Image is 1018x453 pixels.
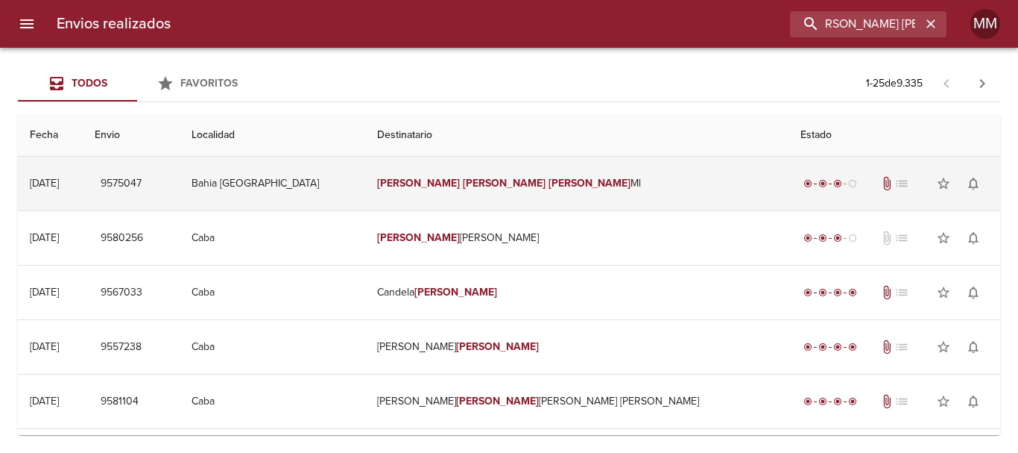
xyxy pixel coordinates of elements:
th: Destinatario [365,114,788,157]
span: radio_button_checked [833,397,842,406]
td: [PERSON_NAME] [365,211,788,265]
button: Activar notificaciones [958,387,988,416]
span: 9575047 [101,175,142,193]
input: buscar [790,11,921,37]
button: menu [9,6,45,42]
span: radio_button_checked [818,234,827,243]
button: 9557238 [95,334,148,361]
span: radio_button_unchecked [848,179,857,188]
span: radio_button_checked [833,288,842,297]
span: radio_button_checked [803,397,812,406]
span: No tiene pedido asociado [894,285,909,300]
th: Localidad [180,114,365,157]
td: Bahia [GEOGRAPHIC_DATA] [180,157,365,210]
th: Fecha [18,114,83,157]
div: Entregado [800,340,860,354]
div: [DATE] [30,231,59,244]
span: radio_button_checked [803,234,812,243]
span: star_border [936,394,951,409]
button: Agregar a favoritos [929,387,958,416]
td: [PERSON_NAME] [365,320,788,374]
div: [DATE] [30,395,59,407]
span: radio_button_checked [818,343,827,352]
span: radio_button_checked [818,397,827,406]
span: notifications_none [966,394,981,409]
div: [DATE] [30,177,59,190]
div: Abrir información de usuario [970,9,1000,39]
span: 9557238 [101,338,142,357]
button: Activar notificaciones [958,223,988,253]
span: Tiene documentos adjuntos [879,394,894,409]
span: Tiene documentos adjuntos [879,340,894,354]
span: radio_button_checked [803,288,812,297]
em: [PERSON_NAME] [548,177,631,190]
button: Activar notificaciones [958,332,988,362]
em: [PERSON_NAME] [377,177,460,190]
span: 9567033 [101,284,142,302]
span: radio_button_checked [818,288,827,297]
span: notifications_none [966,285,981,300]
th: Estado [788,114,1000,157]
button: 9567033 [95,279,148,307]
button: Activar notificaciones [958,169,988,199]
span: radio_button_checked [833,179,842,188]
em: [PERSON_NAME] [456,395,539,407]
div: En viaje [800,231,860,246]
span: star_border [936,176,951,191]
span: star_border [936,231,951,246]
span: No tiene pedido asociado [894,340,909,354]
button: Agregar a favoritos [929,332,958,362]
button: 9575047 [95,170,148,198]
p: 1 - 25 de 9.335 [866,76,923,91]
td: [PERSON_NAME] [PERSON_NAME] [PERSON_NAME] [365,375,788,428]
button: Agregar a favoritos [929,223,958,253]
span: notifications_none [966,340,981,354]
span: No tiene documentos adjuntos [879,231,894,246]
span: star_border [936,285,951,300]
span: Pagina anterior [929,75,964,90]
span: 9580256 [101,229,143,248]
button: Activar notificaciones [958,278,988,307]
div: Entregado [800,394,860,409]
em: [PERSON_NAME] [414,286,497,299]
span: No tiene pedido asociado [894,231,909,246]
span: radio_button_checked [833,234,842,243]
em: [PERSON_NAME] [456,340,539,353]
span: radio_button_checked [848,397,857,406]
span: notifications_none [966,176,981,191]
span: No tiene pedido asociado [894,176,909,191]
span: Tiene documentos adjuntos [879,285,894,300]
td: Caba [180,375,365,428]
td: Caba [180,266,365,319]
em: [PERSON_NAME] [463,177,546,190]
div: [DATE] [30,286,59,299]
button: Agregar a favoritos [929,169,958,199]
button: 9581104 [95,388,145,416]
div: Entregado [800,285,860,300]
button: 9580256 [95,225,149,252]
div: En viaje [800,176,860,191]
span: Todos [72,77,107,90]
span: radio_button_checked [848,288,857,297]
span: radio_button_checked [848,343,857,352]
span: radio_button_unchecked [848,234,857,243]
th: Envio [83,114,180,157]
span: 9581104 [101,393,139,411]
span: No tiene pedido asociado [894,394,909,409]
td: Ml [365,157,788,210]
span: Tiene documentos adjuntos [879,176,894,191]
div: Tabs Envios [18,66,256,101]
div: MM [970,9,1000,39]
td: Caba [180,211,365,265]
div: [DATE] [30,340,59,353]
span: radio_button_checked [833,343,842,352]
span: star_border [936,340,951,354]
td: Candela [365,266,788,319]
span: radio_button_checked [803,179,812,188]
h6: Envios realizados [57,12,171,36]
button: Agregar a favoritos [929,278,958,307]
span: radio_button_checked [818,179,827,188]
td: Caba [180,320,365,374]
em: [PERSON_NAME] [377,231,460,244]
span: Favoritos [180,77,238,90]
